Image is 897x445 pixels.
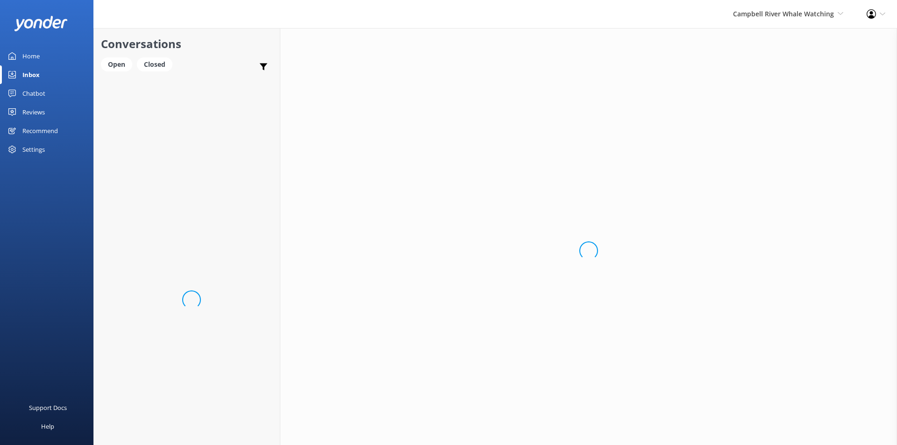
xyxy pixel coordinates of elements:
[22,121,58,140] div: Recommend
[22,140,45,159] div: Settings
[22,47,40,65] div: Home
[22,84,45,103] div: Chatbot
[22,65,40,84] div: Inbox
[101,35,273,53] h2: Conversations
[733,9,834,18] span: Campbell River Whale Watching
[29,398,67,417] div: Support Docs
[41,417,54,436] div: Help
[101,57,132,71] div: Open
[22,103,45,121] div: Reviews
[101,59,137,69] a: Open
[137,57,172,71] div: Closed
[137,59,177,69] a: Closed
[14,16,68,31] img: yonder-white-logo.png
